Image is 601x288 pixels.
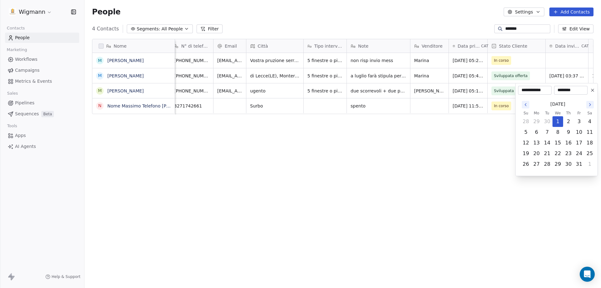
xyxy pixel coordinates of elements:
button: Saturday, October 25th, 2025 [585,149,595,159]
button: Tuesday, October 7th, 2025 [542,127,552,137]
button: Thursday, October 2nd, 2025 [563,117,573,127]
button: Wednesday, October 29th, 2025 [553,159,563,169]
button: Thursday, October 30th, 2025 [563,159,573,169]
button: Wednesday, October 8th, 2025 [553,127,563,137]
button: Go to the Next Month [586,101,594,108]
button: Saturday, October 18th, 2025 [585,138,595,148]
button: Tuesday, October 14th, 2025 [542,138,552,148]
button: Monday, September 29th, 2025 [532,117,542,127]
button: Saturday, October 4th, 2025 [585,117,595,127]
button: Friday, October 10th, 2025 [574,127,584,137]
th: Tuesday [542,110,552,116]
th: Wednesday [552,110,563,116]
button: Friday, October 17th, 2025 [574,138,584,148]
button: Sunday, October 5th, 2025 [521,127,531,137]
button: Sunday, October 12th, 2025 [521,138,531,148]
button: Tuesday, September 30th, 2025 [542,117,552,127]
button: Thursday, October 9th, 2025 [563,127,573,137]
th: Sunday [521,110,531,116]
button: Tuesday, October 21st, 2025 [542,149,552,159]
table: October 2025 [521,110,595,170]
button: Monday, October 13th, 2025 [532,138,542,148]
button: Friday, October 3rd, 2025 [574,117,584,127]
button: Sunday, October 26th, 2025 [521,159,531,169]
span: [DATE] [550,101,565,107]
button: Saturday, November 1st, 2025 [585,159,595,169]
th: Monday [531,110,542,116]
button: Friday, October 31st, 2025 [574,159,584,169]
button: Tuesday, October 28th, 2025 [542,159,552,169]
button: Wednesday, October 22nd, 2025 [553,149,563,159]
button: Today, Wednesday, October 1st, 2025, selected [553,117,563,127]
th: Thursday [563,110,574,116]
button: Wednesday, October 15th, 2025 [553,138,563,148]
button: Monday, October 20th, 2025 [532,149,542,159]
button: Sunday, September 28th, 2025 [521,117,531,127]
button: Thursday, October 16th, 2025 [563,138,573,148]
th: Saturday [584,110,595,116]
th: Friday [574,110,584,116]
button: Go to the Previous Month [522,101,529,108]
button: Thursday, October 23rd, 2025 [563,149,573,159]
button: Sunday, October 19th, 2025 [521,149,531,159]
button: Friday, October 24th, 2025 [574,149,584,159]
button: Monday, October 6th, 2025 [532,127,542,137]
button: Saturday, October 11th, 2025 [585,127,595,137]
button: Monday, October 27th, 2025 [532,159,542,169]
